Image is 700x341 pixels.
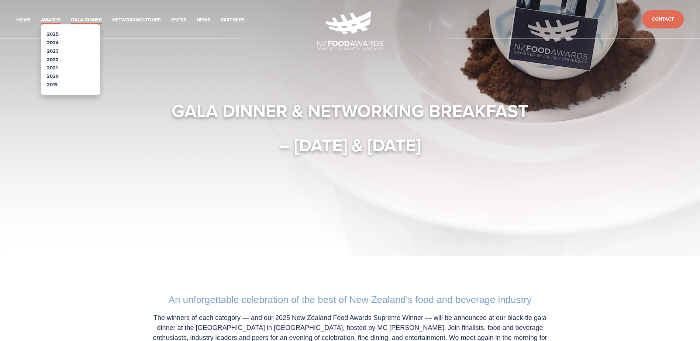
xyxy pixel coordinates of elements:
[642,10,684,28] a: Contact
[71,16,102,24] a: Gala Dinner
[138,134,563,156] h1: – [DATE] & [DATE]
[47,81,58,88] a: 2019
[47,64,58,71] a: 2021
[112,16,161,24] a: Networking-Tours
[138,100,563,122] h1: Gala Dinner & Networking Breakfast
[221,16,245,24] a: Partners
[47,56,59,63] a: 2022
[47,48,59,55] a: 2023
[197,16,210,24] a: News
[41,16,61,24] a: Awards
[47,31,59,38] a: 2025
[47,73,59,80] a: 2020
[16,16,31,24] a: Home
[145,294,555,306] h2: An unforgettable celebration of the best of New Zealand’s food and beverage industry
[171,16,186,24] a: Enter
[47,39,59,46] a: 2024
